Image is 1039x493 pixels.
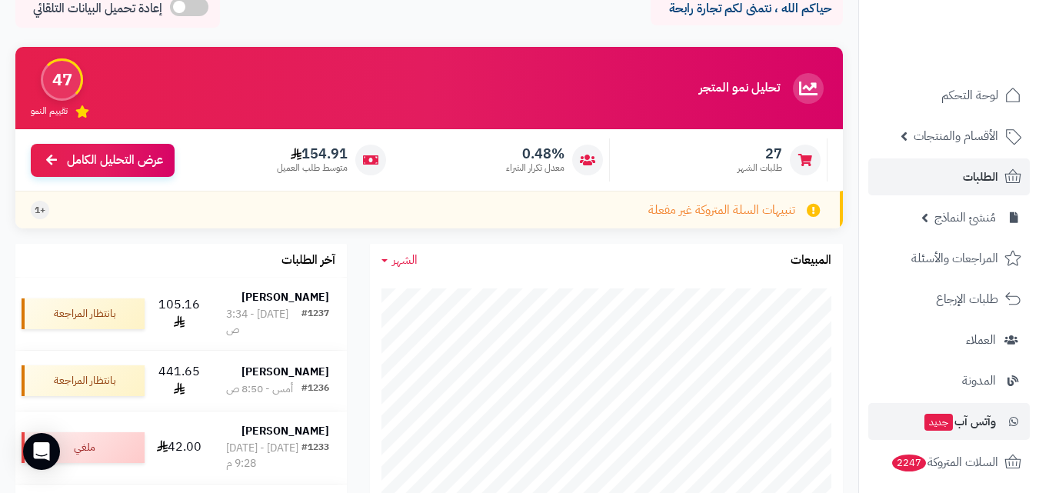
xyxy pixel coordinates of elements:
strong: [PERSON_NAME] [241,364,329,380]
span: عرض التحليل الكامل [67,152,163,169]
a: العملاء [868,321,1030,358]
span: 27 [738,145,782,162]
span: متوسط طلب العميل [277,162,348,175]
a: المراجعات والأسئلة [868,240,1030,277]
span: لوحة التحكم [941,85,998,106]
a: طلبات الإرجاع [868,281,1030,318]
td: 42.00 [151,411,208,484]
div: [DATE] - [DATE] 9:28 م [226,441,301,471]
a: الطلبات [868,158,1030,195]
img: logo-2.png [934,15,1024,48]
span: الطلبات [963,166,998,188]
a: وآتس آبجديد [868,403,1030,440]
span: 0.48% [506,145,564,162]
span: مُنشئ النماذج [934,207,996,228]
div: بانتظار المراجعة [22,298,145,329]
span: المدونة [962,370,996,391]
span: طلبات الشهر [738,162,782,175]
span: السلات المتروكة [891,451,998,473]
h3: تحليل نمو المتجر [699,82,780,95]
td: 105.16 [151,278,208,350]
span: الأقسام والمنتجات [914,125,998,147]
span: وآتس آب [923,411,996,432]
span: المراجعات والأسئلة [911,248,998,269]
h3: المبيعات [791,254,831,268]
div: Open Intercom Messenger [23,433,60,470]
span: تقييم النمو [31,105,68,118]
span: تنبيهات السلة المتروكة غير مفعلة [648,202,795,219]
div: #1236 [301,381,329,397]
span: 2247 [891,454,927,472]
div: #1237 [301,307,329,338]
a: المدونة [868,362,1030,399]
strong: [PERSON_NAME] [241,423,329,439]
a: عرض التحليل الكامل [31,144,175,177]
strong: [PERSON_NAME] [241,289,329,305]
div: [DATE] - 3:34 ص [226,307,301,338]
span: الشهر [392,251,418,269]
span: العملاء [966,329,996,351]
div: بانتظار المراجعة [22,365,145,396]
h3: آخر الطلبات [281,254,335,268]
span: طلبات الإرجاع [936,288,998,310]
span: 154.91 [277,145,348,162]
td: 441.65 [151,351,208,411]
span: +1 [35,204,45,217]
a: لوحة التحكم [868,77,1030,114]
div: ملغي [22,432,145,463]
div: أمس - 8:50 ص [226,381,293,397]
div: #1233 [301,441,329,471]
a: السلات المتروكة2247 [868,444,1030,481]
span: معدل تكرار الشراء [506,162,564,175]
a: الشهر [381,251,418,269]
span: جديد [924,414,953,431]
